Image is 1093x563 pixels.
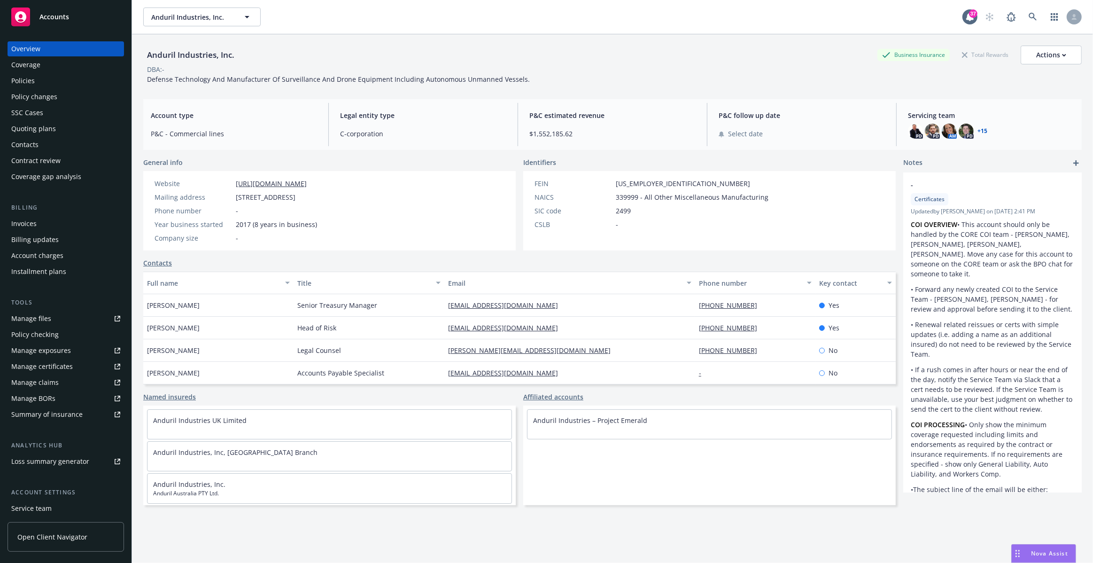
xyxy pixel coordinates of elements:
[699,323,765,332] a: [PHONE_NUMBER]
[11,232,59,247] div: Billing updates
[11,153,61,168] div: Contract review
[236,233,238,243] span: -
[8,311,124,326] a: Manage files
[147,75,530,84] span: Defense Technology And Manufacturer Of Surveillance And Drone Equipment Including Autonomous Unma...
[911,420,965,429] strong: COI PROCESSING
[8,169,124,184] a: Coverage gap analysis
[147,323,200,333] span: [PERSON_NAME]
[529,110,696,120] span: P&C estimated revenue
[143,49,238,61] div: Anduril Industries, Inc.
[151,12,233,22] span: Anduril Industries, Inc.
[699,368,709,377] a: -
[155,206,232,216] div: Phone number
[728,129,763,139] span: Select date
[11,311,51,326] div: Manage files
[236,179,307,188] a: [URL][DOMAIN_NAME]
[8,343,124,358] span: Manage exposures
[908,110,1074,120] span: Servicing team
[911,485,1074,494] p: •The subject line of the email will be either:
[911,219,1074,279] p: • This account should only be handled by the CORE COI team - [PERSON_NAME], [PERSON_NAME], [PERSO...
[915,195,945,203] span: Certificates
[829,345,837,355] span: No
[908,124,923,139] img: photo
[911,220,957,229] strong: COI OVERVIEW
[11,105,43,120] div: SSC Cases
[1012,545,1023,563] div: Drag to move
[151,129,317,139] span: P&C - Commercial lines
[8,105,124,120] a: SSC Cases
[340,129,506,139] span: C-corporation
[147,278,279,288] div: Full name
[297,278,430,288] div: Title
[957,49,1013,61] div: Total Rewards
[153,416,247,425] a: Anduril Industries UK Limited
[236,206,238,216] span: -
[911,420,1074,479] p: • Only show the minimum coverage requested including limits and endorsements as required by the c...
[959,124,974,139] img: photo
[143,8,261,26] button: Anduril Industries, Inc.
[8,488,124,497] div: Account settings
[8,391,124,406] a: Manage BORs
[151,110,317,120] span: Account type
[529,129,696,139] span: $1,552,185.62
[11,41,40,56] div: Overview
[903,157,922,169] span: Notes
[523,157,556,167] span: Identifiers
[11,248,63,263] div: Account charges
[699,301,765,310] a: [PHONE_NUMBER]
[1021,46,1082,64] button: Actions
[8,375,124,390] a: Manage claims
[11,89,57,104] div: Policy changes
[155,179,232,188] div: Website
[815,272,896,294] button: Key contact
[8,407,124,422] a: Summary of insurance
[11,343,71,358] div: Manage exposures
[143,392,196,402] a: Named insureds
[616,192,768,202] span: 339999 - All Other Miscellaneous Manufacturing
[616,219,618,229] span: -
[11,501,52,516] div: Service team
[155,233,232,243] div: Company size
[448,368,566,377] a: [EMAIL_ADDRESS][DOMAIN_NAME]
[11,264,66,279] div: Installment plans
[1045,8,1064,26] a: Switch app
[829,368,837,378] span: No
[695,272,815,294] button: Phone number
[147,300,200,310] span: [PERSON_NAME]
[11,137,39,152] div: Contacts
[297,345,341,355] span: Legal Counsel
[1070,157,1082,169] a: add
[11,391,55,406] div: Manage BORs
[11,375,59,390] div: Manage claims
[340,110,506,120] span: Legal entity type
[977,128,987,134] a: +15
[535,219,612,229] div: CSLB
[294,272,444,294] button: Title
[616,206,631,216] span: 2499
[877,49,950,61] div: Business Insurance
[143,157,183,167] span: General info
[8,203,124,212] div: Billing
[147,64,164,74] div: DBA: -
[8,121,124,136] a: Quoting plans
[8,359,124,374] a: Manage certificates
[8,89,124,104] a: Policy changes
[8,248,124,263] a: Account charges
[8,137,124,152] a: Contacts
[911,320,1074,359] p: • Renewal related reissues or certs with simple updates (i.e. adding a name as an additional insu...
[448,346,618,355] a: [PERSON_NAME][EMAIL_ADDRESS][DOMAIN_NAME]
[911,207,1074,216] span: Updated by [PERSON_NAME] on [DATE] 2:41 PM
[39,13,69,21] span: Accounts
[699,346,765,355] a: [PHONE_NUMBER]
[8,298,124,307] div: Tools
[911,365,1074,414] p: • If a rush comes in after hours or near the end of the day, notify the Service Team via Slack th...
[11,73,35,88] div: Policies
[8,441,124,450] div: Analytics hub
[8,57,124,72] a: Coverage
[448,323,566,332] a: [EMAIL_ADDRESS][DOMAIN_NAME]
[911,284,1074,314] p: • Forward any newly created COI to the Service Team - [PERSON_NAME], [PERSON_NAME] - for review a...
[8,41,124,56] a: Overview
[153,480,225,489] a: Anduril Industries, Inc.
[153,489,506,498] span: Anduril Australia PTY Ltd.
[911,180,1050,190] span: -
